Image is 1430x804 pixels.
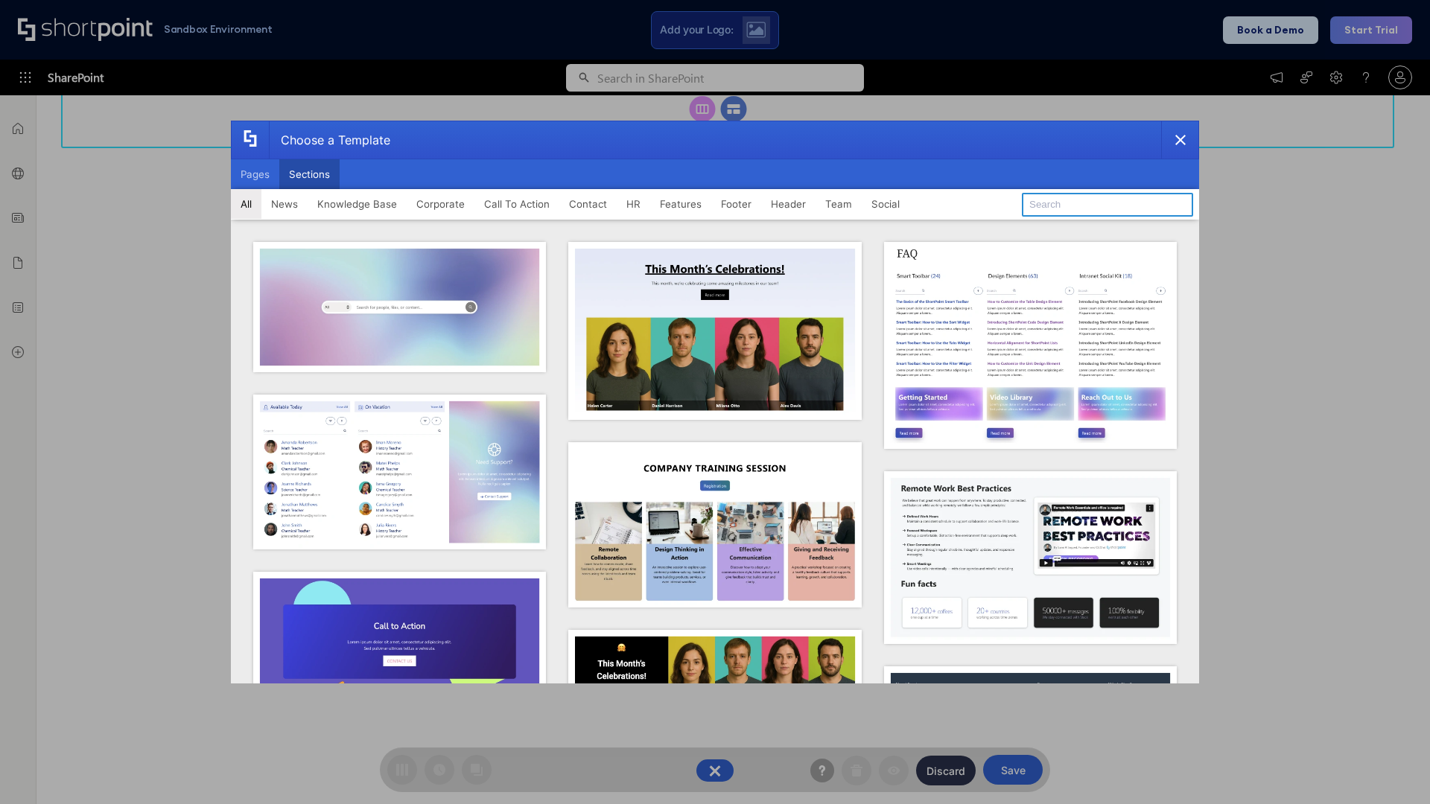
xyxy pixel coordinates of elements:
[231,189,261,219] button: All
[711,189,761,219] button: Footer
[650,189,711,219] button: Features
[231,121,1199,683] div: template selector
[474,189,559,219] button: Call To Action
[862,189,909,219] button: Social
[269,121,390,159] div: Choose a Template
[816,189,862,219] button: Team
[559,189,617,219] button: Contact
[1356,733,1430,804] iframe: Chat Widget
[261,189,308,219] button: News
[279,159,340,189] button: Sections
[617,189,650,219] button: HR
[761,189,816,219] button: Header
[407,189,474,219] button: Corporate
[1022,193,1193,217] input: Search
[308,189,407,219] button: Knowledge Base
[231,159,279,189] button: Pages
